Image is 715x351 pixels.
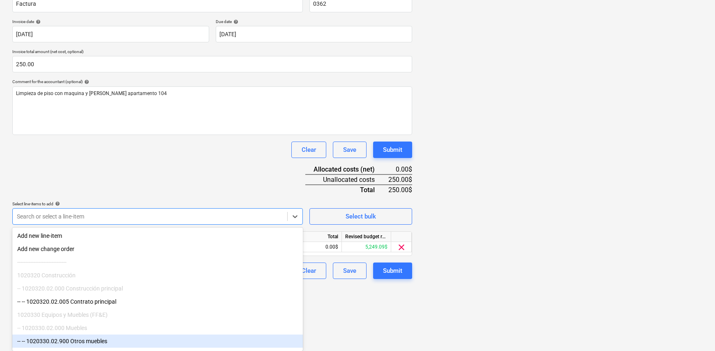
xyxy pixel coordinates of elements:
div: Invoice date [12,19,209,24]
div: Widget de chat [674,311,715,351]
div: -- 1020320.02.000 Construcción principal [12,282,303,295]
div: Unallocated costs [305,174,388,185]
span: clear [397,242,406,252]
div: 0.00$ [388,165,412,174]
div: 1020330 Equipos y Muebles (FF&E) [12,308,303,321]
div: -- 1020330.02.000 Muebles [12,321,303,335]
input: Invoice date not specified [12,26,209,42]
span: help [83,79,89,84]
button: Save [333,263,367,279]
input: Invoice total amount (net cost, optional) [12,56,412,72]
div: Select bulk [346,211,376,222]
div: Comment for the accountant (optional) [12,79,412,84]
button: Clear [291,263,326,279]
div: 5,249.09$ [342,242,391,252]
div: Submit [383,265,402,276]
button: Clear [291,142,326,158]
div: -- -- 1020320.02.005 Contrato principal [12,295,303,308]
div: Clear [302,144,316,155]
div: Add new line-item [12,229,303,242]
div: Save [343,144,356,155]
div: Total [293,232,342,242]
div: 1020320 Construcción [12,269,303,282]
div: ------------------------------ [12,256,303,269]
div: Add new change order [12,242,303,256]
span: help [34,19,41,24]
div: 0.00$ [293,242,342,252]
div: -- -- 1020330.02.900 Otros muebles [12,335,303,348]
div: Total [305,185,388,195]
p: Invoice total amount (net cost, optional) [12,49,412,56]
span: Limpieza de piso con maquina y [PERSON_NAME] apartamento 104 [16,91,167,96]
span: help [232,19,238,24]
div: Revised budget remaining [342,232,391,242]
div: Select line-items to add [12,201,303,207]
div: Clear [302,265,316,276]
div: Due date [216,19,413,24]
div: Allocated costs (net) [305,165,388,174]
input: Due date not specified [216,26,413,42]
div: Save [343,265,356,276]
div: Submit [383,144,402,155]
button: Save [333,142,367,158]
div: 250.00$ [388,174,412,185]
div: 250.00$ [388,185,412,195]
span: help [53,201,60,206]
button: Select bulk [309,208,412,225]
iframe: Chat Widget [674,311,715,351]
button: Submit [373,263,412,279]
button: Submit [373,142,412,158]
